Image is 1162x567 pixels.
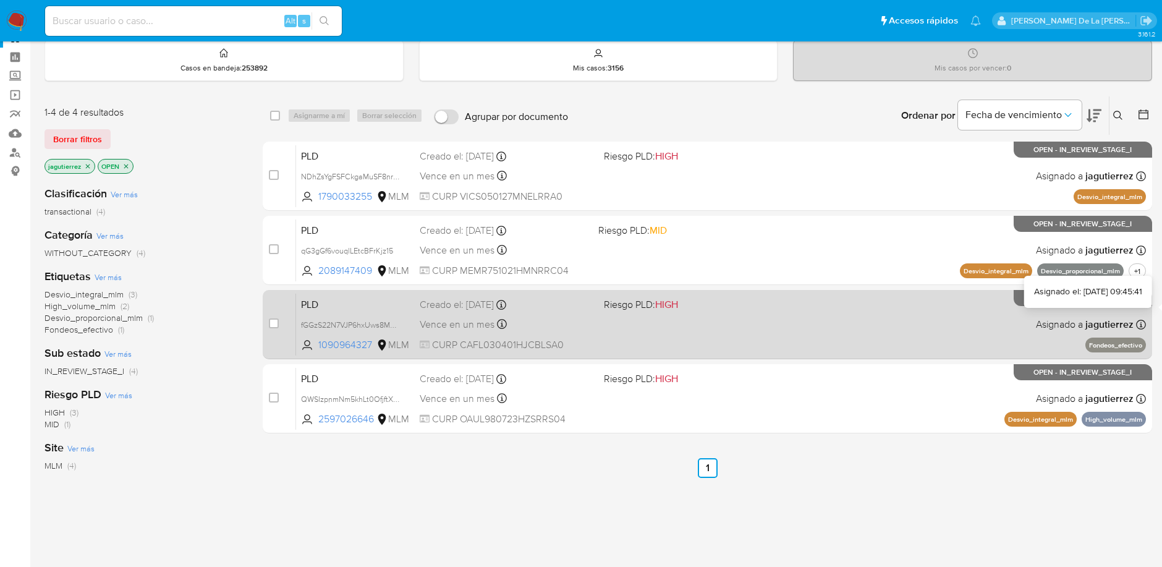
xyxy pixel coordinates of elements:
div: Asignado el: [DATE] 09:45:41 [1034,286,1142,298]
a: Notificaciones [970,15,981,26]
p: javier.gutierrez@mercadolibre.com.mx [1011,15,1136,27]
span: s [302,15,306,27]
span: Accesos rápidos [889,14,958,27]
span: 3.161.2 [1138,29,1156,39]
span: Alt [286,15,295,27]
a: Salir [1140,14,1153,27]
input: Buscar usuario o caso... [45,13,342,29]
button: search-icon [312,12,337,30]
